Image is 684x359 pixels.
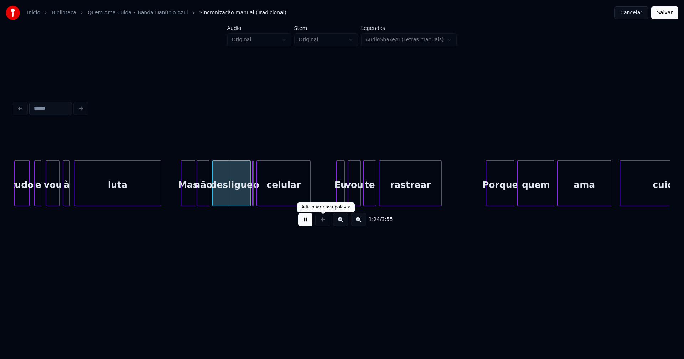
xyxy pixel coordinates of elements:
label: Legendas [361,26,457,31]
div: Adicionar nova palavra [301,205,351,210]
label: Stem [294,26,358,31]
span: Sincronização manual (Tradicional) [199,9,286,16]
span: 3:55 [382,216,393,223]
a: Biblioteca [52,9,76,16]
span: 1:24 [369,216,380,223]
label: Áudio [227,26,291,31]
button: Cancelar [614,6,648,19]
nav: breadcrumb [27,9,286,16]
a: Início [27,9,40,16]
img: youka [6,6,20,20]
button: Salvar [651,6,678,19]
div: / [369,216,386,223]
a: Quem Ama Cuida • Banda Danúbio Azul [88,9,188,16]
